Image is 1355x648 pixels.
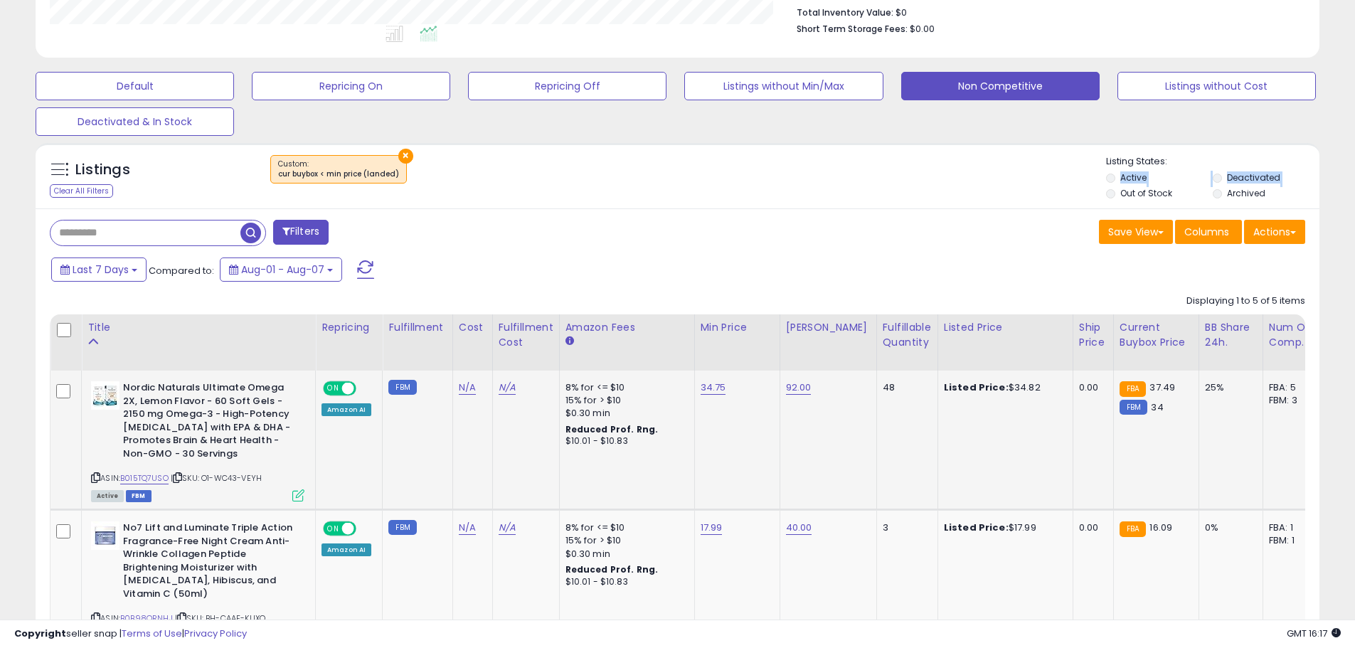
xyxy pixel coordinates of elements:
button: Last 7 Days [51,257,147,282]
div: Displaying 1 to 5 of 5 items [1186,294,1305,308]
div: 15% for > $10 [565,534,684,547]
a: 92.00 [786,381,812,395]
span: ON [324,383,342,395]
div: 0.00 [1079,381,1102,394]
div: Title [87,320,309,335]
div: Ship Price [1079,320,1107,350]
div: ASIN: [91,381,304,500]
div: 0% [1205,521,1252,534]
div: Amazon AI [322,403,371,416]
div: Clear All Filters [50,184,113,198]
div: Fulfillment [388,320,446,335]
div: 3 [883,521,927,534]
small: FBA [1120,521,1146,537]
div: 8% for <= $10 [565,521,684,534]
label: Archived [1227,187,1265,199]
span: 37.49 [1149,381,1175,394]
div: Current Buybox Price [1120,320,1193,350]
a: N/A [459,521,476,535]
span: $0.00 [910,22,935,36]
p: Listing States: [1106,155,1319,169]
span: 16.09 [1149,521,1172,534]
span: | SKU: O1-WC43-VEYH [171,472,262,484]
span: Last 7 Days [73,262,129,277]
span: OFF [354,523,377,535]
div: $17.99 [944,521,1062,534]
button: Actions [1244,220,1305,244]
button: Save View [1099,220,1173,244]
div: seller snap | | [14,627,247,641]
label: Out of Stock [1120,187,1172,199]
div: BB Share 24h. [1205,320,1257,350]
span: FBM [126,490,152,502]
div: Fulfillable Quantity [883,320,932,350]
small: FBM [388,520,416,535]
button: Listings without Min/Max [684,72,883,100]
div: Min Price [701,320,774,335]
a: 17.99 [701,521,723,535]
b: Listed Price: [944,521,1009,534]
button: Columns [1175,220,1242,244]
div: cur buybox < min price (landed) [278,169,399,179]
div: [PERSON_NAME] [786,320,871,335]
li: $0 [797,3,1295,20]
div: 8% for <= $10 [565,381,684,394]
div: $0.30 min [565,548,684,561]
b: Listed Price: [944,381,1009,394]
div: 25% [1205,381,1252,394]
label: Active [1120,171,1147,184]
a: Terms of Use [122,627,182,640]
b: Short Term Storage Fees: [797,23,908,35]
button: Listings without Cost [1117,72,1316,100]
b: Reduced Prof. Rng. [565,563,659,575]
strong: Copyright [14,627,66,640]
small: FBM [388,380,416,395]
span: ON [324,523,342,535]
span: OFF [354,383,377,395]
span: 34 [1151,400,1163,414]
button: Non Competitive [901,72,1100,100]
a: Privacy Policy [184,627,247,640]
div: 0.00 [1079,521,1102,534]
div: $10.01 - $10.83 [565,576,684,588]
div: Listed Price [944,320,1067,335]
small: Amazon Fees. [565,335,574,348]
label: Deactivated [1227,171,1280,184]
img: 41kg-STYFkL._SL40_.jpg [91,381,119,410]
button: Deactivated & In Stock [36,107,234,136]
small: FBM [1120,400,1147,415]
span: Compared to: [149,264,214,277]
b: Reduced Prof. Rng. [565,423,659,435]
a: N/A [499,381,516,395]
div: Repricing [322,320,376,335]
small: FBA [1120,381,1146,397]
div: Amazon AI [322,543,371,556]
button: Aug-01 - Aug-07 [220,257,342,282]
div: FBA: 1 [1269,521,1316,534]
span: 2025-08-15 16:17 GMT [1287,627,1341,640]
a: B015TQ7USO [120,472,169,484]
span: All listings currently available for purchase on Amazon [91,490,124,502]
img: 419LTrPQccL._SL40_.jpg [91,521,119,550]
div: 15% for > $10 [565,394,684,407]
button: Repricing Off [468,72,666,100]
div: FBM: 3 [1269,394,1316,407]
div: Amazon Fees [565,320,689,335]
div: FBA: 5 [1269,381,1316,394]
div: Fulfillment Cost [499,320,553,350]
div: Num of Comp. [1269,320,1321,350]
button: Repricing On [252,72,450,100]
span: Columns [1184,225,1229,239]
div: FBM: 1 [1269,534,1316,547]
a: 34.75 [701,381,726,395]
button: Filters [273,220,329,245]
div: Cost [459,320,487,335]
span: Custom: [278,159,399,180]
a: 40.00 [786,521,812,535]
div: $0.30 min [565,407,684,420]
a: N/A [499,521,516,535]
b: Nordic Naturals Ultimate Omega 2X, Lemon Flavor - 60 Soft Gels - 2150 mg Omega-3 - High-Potency [... [123,381,296,464]
b: Total Inventory Value: [797,6,893,18]
button: Default [36,72,234,100]
div: $34.82 [944,381,1062,394]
